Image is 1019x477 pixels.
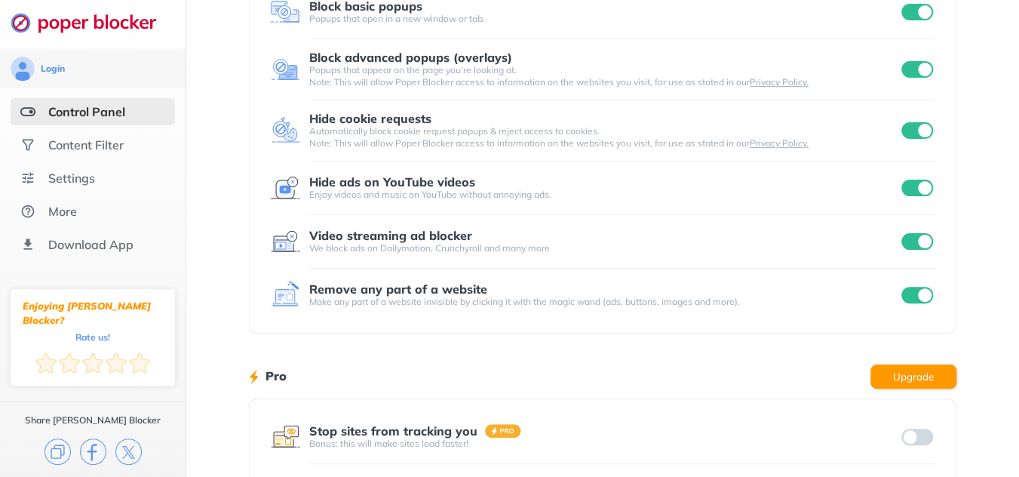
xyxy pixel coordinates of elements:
a: Privacy Policy. [750,137,809,149]
div: Enjoy videos and music on YouTube without annoying ads. [309,189,899,201]
img: facebook.svg [80,439,106,465]
div: Make any part of a website invisible by clicking it with the magic wand (ads, buttons, images and... [309,296,899,308]
img: download-app.svg [20,237,35,252]
div: Bonus: this will make sites load faster! [309,438,899,450]
div: Popups that open in a new window or tab. [309,13,899,25]
img: feature icon [270,280,300,310]
div: Rate us! [75,334,110,340]
div: Hide cookie requests [309,112,431,125]
h1: Pro [265,366,287,386]
img: x.svg [115,439,142,465]
div: Login [41,63,65,75]
div: Download App [48,237,134,252]
img: feature icon [270,422,300,452]
img: feature icon [270,115,300,146]
img: avatar.svg [11,57,35,81]
button: Upgrade [870,365,956,389]
div: Control Panel [48,104,125,119]
div: We block ads on Dailymotion, Crunchyroll and many more [309,242,899,254]
div: Content Filter [48,137,124,152]
img: lighting bolt [249,368,259,386]
div: Automatically block cookie request popups & reject access to cookies. Note: This will allow Poper... [309,125,899,149]
div: Share [PERSON_NAME] Blocker [25,414,161,426]
div: Enjoying [PERSON_NAME] Blocker? [23,299,163,328]
div: Hide ads on YouTube videos [309,175,475,189]
img: feature icon [270,226,300,257]
div: Settings [48,171,95,186]
img: logo-webpage.svg [11,12,173,33]
div: Remove any part of a website [309,282,487,296]
img: about.svg [20,204,35,219]
div: Video streaming ad blocker [309,229,472,242]
div: Stop sites from tracking you [309,424,477,438]
div: More [48,204,77,219]
img: pro-badge.svg [485,424,521,438]
img: features-selected.svg [20,104,35,119]
img: copy.svg [45,439,71,465]
div: Block advanced popups (overlays) [309,51,512,64]
img: social.svg [20,137,35,152]
img: feature icon [270,54,300,85]
div: Popups that appear on the page you’re looking at. Note: This will allow Poper Blocker access to i... [309,64,899,88]
a: Privacy Policy. [750,76,809,88]
img: settings.svg [20,171,35,186]
img: feature icon [270,173,300,203]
